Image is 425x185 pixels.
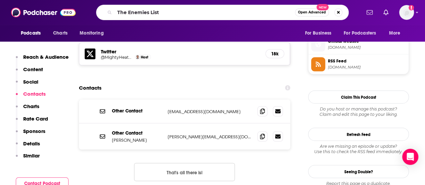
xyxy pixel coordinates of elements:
div: Claim and edit this page to your liking. [308,106,409,117]
p: Charts [23,103,39,109]
a: @MightyHeaton [101,54,133,59]
button: Content [16,66,43,79]
button: Sponsors [16,128,45,140]
button: Refresh Feed [308,128,409,141]
button: open menu [384,27,409,40]
p: Sponsors [23,128,45,134]
span: New [316,4,329,10]
span: For Business [305,29,331,38]
button: Reach & Audience [16,54,69,66]
div: Open Intercom Messenger [402,149,418,165]
a: Show notifications dropdown [364,7,375,18]
span: RSS Feed [328,58,406,64]
div: Search podcasts, credits, & more... [96,5,349,20]
h2: Contacts [79,81,101,94]
a: Charts [49,27,72,40]
p: Social [23,79,38,85]
a: RSS Feed[DOMAIN_NAME] [311,57,406,71]
p: Details [23,140,40,147]
span: Do you host or manage this podcast? [308,106,409,111]
button: Similar [16,152,40,165]
p: [PERSON_NAME][EMAIL_ADDRESS][DOMAIN_NAME] [168,134,252,139]
button: Show profile menu [399,5,414,20]
button: Rate Card [16,115,48,128]
h5: 18k [271,51,279,56]
p: [PERSON_NAME] [112,137,162,143]
button: open menu [339,27,386,40]
p: Content [23,66,43,73]
span: Open Advanced [298,11,326,14]
h5: Twitter [101,48,260,54]
input: Search podcasts, credits, & more... [115,7,295,18]
img: User Profile [399,5,414,20]
span: Charts [53,29,68,38]
p: [EMAIL_ADDRESS][DOMAIN_NAME] [168,108,252,114]
span: More [389,29,400,38]
span: Logged in as AtriaBooks [399,5,414,20]
button: Claim This Podcast [308,90,409,103]
button: open menu [75,27,112,40]
svg: Add a profile image [409,5,414,10]
button: open menu [300,27,340,40]
div: Are we missing an episode or update? Use this to check the RSS feed immediately. [308,143,409,154]
button: Open AdvancedNew [295,8,329,16]
span: Host [141,55,148,59]
img: Podchaser - Follow, Share and Rate Podcasts [11,6,76,19]
span: Monitoring [80,29,103,38]
a: Official Website[DOMAIN_NAME] [311,37,406,51]
span: mightyheaton.com [328,45,406,50]
p: Reach & Audience [23,54,69,60]
button: Charts [16,103,39,115]
p: Rate Card [23,115,48,122]
span: Podcasts [21,29,41,38]
p: Other Contact [112,130,162,136]
span: politicalorphanage.libsyn.com [328,64,406,70]
a: Show notifications dropdown [381,7,391,18]
button: open menu [16,27,49,40]
p: Other Contact [112,108,162,113]
a: Seeing Double? [308,165,409,178]
button: Social [16,79,38,91]
p: Contacts [23,91,46,97]
p: Similar [23,152,40,159]
button: Contacts [16,91,46,103]
span: For Podcasters [344,29,376,38]
button: Nothing here. [134,163,235,181]
button: Details [16,140,40,153]
img: Andrew Heaton [136,55,139,59]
